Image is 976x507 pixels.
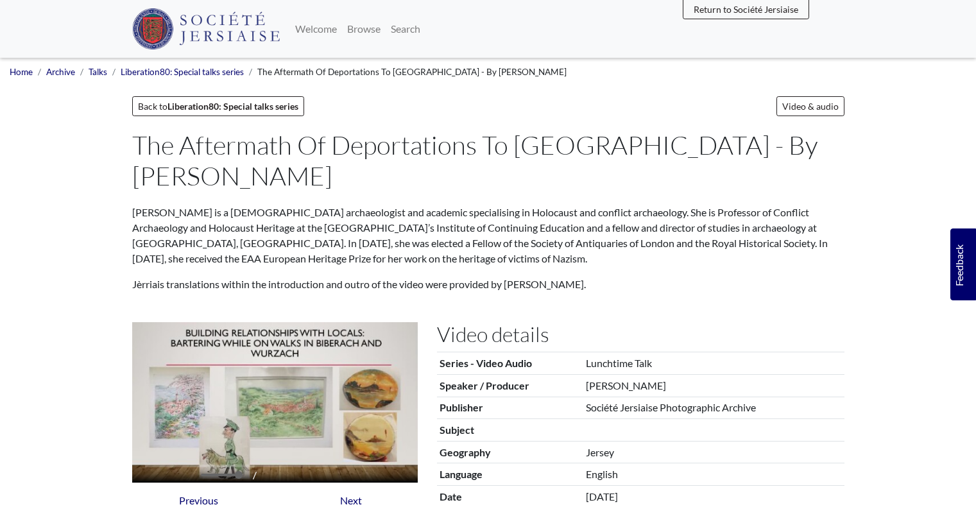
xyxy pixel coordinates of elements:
img: Société Jersiaise [132,8,280,49]
th: Series - Video Audio [437,352,583,375]
th: Geography [437,441,583,463]
p: [PERSON_NAME] is a [DEMOGRAPHIC_DATA] archaeologist and academic specialising in Holocaust and co... [132,205,844,266]
h1: The Aftermath Of Deportations To [GEOGRAPHIC_DATA] - By [PERSON_NAME] [132,130,839,191]
th: Speaker / Producer [437,374,583,397]
td: English [583,463,844,486]
span: The Aftermath Of Deportations To [GEOGRAPHIC_DATA] - By [PERSON_NAME] [257,67,567,77]
h2: Video details [437,322,844,347]
th: Language [437,463,583,486]
a: Welcome [290,16,342,42]
a: Liberation80: Special talks series [121,67,244,77]
a: Back toLiberation80: Special talks series [132,96,304,116]
td: [DATE] [583,485,844,507]
span: / [253,467,257,483]
span: Volume [201,470,243,480]
td: Jersey [583,441,844,463]
th: Publisher [437,397,583,419]
td: [PERSON_NAME] [583,374,844,397]
th: Date [437,485,583,507]
strong: Liberation80: Special talks series [167,101,298,112]
span: Feedback [952,244,967,286]
th: Subject [437,419,583,442]
a: Would you like to provide feedback? [950,228,976,300]
a: Search [386,16,425,42]
p: Jèrriais translations within the introduction and outro of the video were provided by [PERSON_NAME]. [132,277,844,292]
figure: Video player [132,322,418,483]
a: Video & audio [776,96,844,116]
a: Home [10,67,33,77]
a: Browse [342,16,386,42]
span: Return to Société Jersiaise [694,4,798,15]
a: Talks [89,67,107,77]
a: Archive [46,67,75,77]
a: Société Jersiaise logo [132,5,280,53]
td: Lunchtime Talk [583,352,844,375]
td: Société Jersiaise Photographic Archive [583,397,844,419]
